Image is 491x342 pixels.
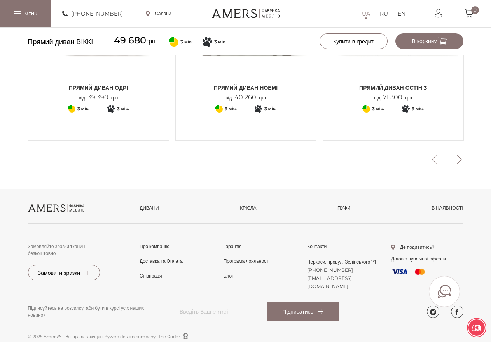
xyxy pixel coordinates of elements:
span: Прямий диван ВІККІ [28,35,93,49]
span: Прямий диван НОЕМІ [182,84,310,92]
a: Пуфи [337,205,351,212]
span: By - The Сoder [104,333,188,340]
span: 3 міс. [214,38,227,45]
button: В корзину [395,33,463,49]
button: Підписатись [267,302,339,321]
p: © 2025 Amers™ - Всі права захищені. [28,333,463,340]
svg: Покупка частинами від Монобанку [203,37,212,47]
a: UA [362,9,370,18]
input: Введіть Ваш e-mail [168,302,339,321]
span: 71 300 [380,94,405,101]
span: Прямий диван ОСТІН 3 [329,84,458,92]
a: RU [380,9,388,18]
button: Замовити зразки [28,265,100,280]
p: від грн [225,94,266,101]
a: [EMAIL_ADDRESS][DOMAIN_NAME] [307,275,352,289]
a: Де подивитись? [391,244,435,251]
a: в наявності [432,205,463,212]
span: Купити в кредит [333,38,374,45]
p: Замовляйте зразки тканин безкоштовно [28,243,100,257]
span: Прямий диван ОДРІ [34,84,163,92]
a: Програма лояльності [224,258,270,265]
a: instagram [427,306,439,318]
a: Салони [146,10,171,17]
a: facebook [451,306,463,318]
span: В корзину [412,38,446,45]
span: Замовити зразки [38,269,90,276]
a: Контакти [307,243,327,250]
a: Блог [224,273,234,280]
a: Дивани [140,205,159,212]
a: web design company [110,334,156,339]
a: Крісла [240,205,256,212]
p: Підписуйтесь на розсилку, аби бути в курсі усіх наших новинок [28,305,156,319]
span: Підписатись [282,308,323,315]
button: Next [453,155,467,164]
a: Співпраця [140,273,162,280]
a: EN [398,9,405,18]
a: [PHONE_NUMBER] [62,9,123,18]
a: Гарантія [224,243,242,250]
span: грн [114,33,156,49]
p: від грн [79,94,118,101]
a: Доставка та Оплата [140,258,183,265]
p: від грн [374,94,412,101]
span: 49 680 [114,35,146,46]
span: 39 390 [85,94,111,101]
a: Договір публічної оферти [391,256,446,262]
a: Черкаси, провул. Зелінського 1\1 [307,259,376,265]
a: [PHONE_NUMBER] [307,267,353,273]
span: 0 [471,6,479,14]
span: 40 260 [232,94,259,101]
button: Previous [428,155,441,164]
span: 3 міс. [180,38,193,45]
svg: Оплата частинами від ПриватБанку [169,37,178,47]
button: Купити в кредит [320,33,388,49]
a: Про компанію [140,243,169,250]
